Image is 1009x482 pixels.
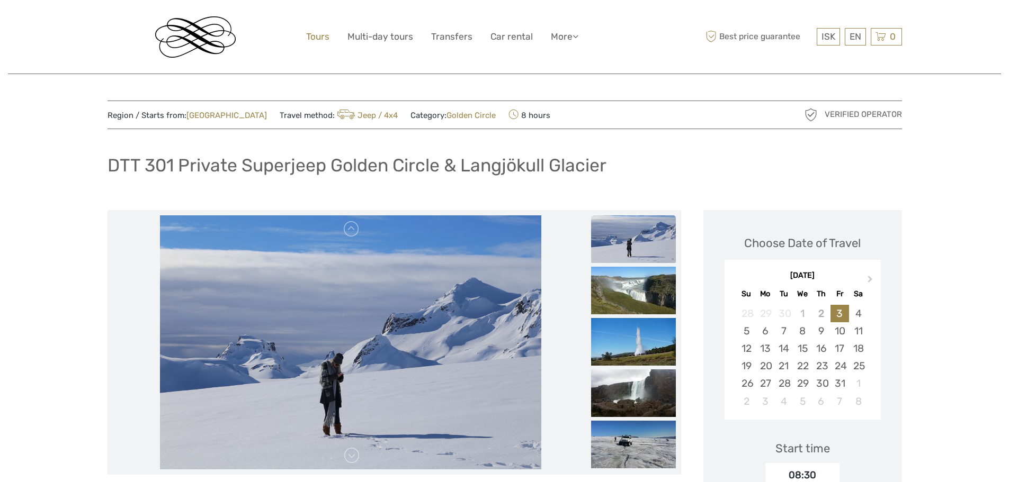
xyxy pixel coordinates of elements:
div: Choose Wednesday, October 8th, 2025 [793,322,811,340]
div: Choose Tuesday, October 21st, 2025 [774,357,793,375]
div: Choose Friday, November 7th, 2025 [831,393,849,410]
img: 7bd94ac04ee8435ba50d06e05892f7c3_slider_thumbnail.jpeg [591,421,676,468]
span: Verified Operator [825,109,902,120]
div: Choose Tuesday, October 7th, 2025 [774,322,793,340]
a: More [551,29,578,44]
div: Choose Friday, October 3rd, 2025 [831,305,849,322]
div: Choose Monday, October 20th, 2025 [756,357,774,375]
span: Best price guarantee [703,28,814,46]
div: Choose Tuesday, October 28th, 2025 [774,375,793,392]
div: Choose Monday, October 27th, 2025 [756,375,774,392]
div: Choose Date of Travel [744,235,861,251]
div: Choose Saturday, October 25th, 2025 [849,357,868,375]
div: Not available Tuesday, September 30th, 2025 [774,305,793,322]
div: Choose Saturday, October 4th, 2025 [849,305,868,322]
a: [GEOGRAPHIC_DATA] [186,111,267,120]
img: 15ce1e6725e8414b8b5ec22608dcce60_slider_thumbnail.jpeg [591,369,676,417]
div: Choose Wednesday, November 5th, 2025 [793,393,811,410]
div: Choose Sunday, October 5th, 2025 [737,322,756,340]
h1: DTT 301 Private Superjeep Golden Circle & Langjökull Glacier [108,154,606,176]
div: Choose Sunday, October 12th, 2025 [737,340,756,357]
div: EN [845,28,866,46]
div: Choose Tuesday, October 14th, 2025 [774,340,793,357]
a: Tours [306,29,329,44]
div: Sa [849,287,868,301]
div: Th [812,287,831,301]
div: Choose Saturday, November 8th, 2025 [849,393,868,410]
img: 4f9a02d380d24dc5ba325ffd35abd503_slider_thumbnail.jpeg [591,215,676,263]
span: Region / Starts from: [108,110,267,121]
a: Jeep / 4x4 [335,111,398,120]
div: Choose Sunday, November 2nd, 2025 [737,393,756,410]
a: Multi-day tours [347,29,413,44]
span: Travel method: [280,107,398,122]
div: Choose Friday, October 31st, 2025 [831,375,849,392]
a: Transfers [431,29,472,44]
span: 8 hours [508,107,550,122]
div: Not available Wednesday, October 1st, 2025 [793,305,811,322]
a: Golden Circle [447,111,496,120]
p: We're away right now. Please check back later! [15,19,120,27]
span: 0 [888,31,897,42]
div: Choose Friday, October 24th, 2025 [831,357,849,375]
div: We [793,287,811,301]
div: Choose Tuesday, November 4th, 2025 [774,393,793,410]
div: Not available Sunday, September 28th, 2025 [737,305,756,322]
div: Choose Thursday, October 23rd, 2025 [812,357,831,375]
div: Tu [774,287,793,301]
span: ISK [822,31,835,42]
div: Fr [831,287,849,301]
div: [DATE] [725,270,881,281]
div: Choose Thursday, October 30th, 2025 [812,375,831,392]
img: 8e09009fbfd346ccbe2a269e227af219_slider_thumbnail.jpeg [591,267,676,314]
img: Reykjavik Residence [155,16,236,58]
div: Choose Saturday, October 18th, 2025 [849,340,868,357]
div: Not available Thursday, October 2nd, 2025 [812,305,831,322]
div: Choose Wednesday, October 22nd, 2025 [793,357,811,375]
div: Su [737,287,756,301]
div: month 2025-10 [728,305,877,410]
div: Choose Thursday, October 9th, 2025 [812,322,831,340]
img: 4f9a02d380d24dc5ba325ffd35abd503_main_slider.jpeg [160,215,541,469]
div: Choose Saturday, October 11th, 2025 [849,322,868,340]
a: Car rental [490,29,533,44]
button: Next Month [863,273,880,290]
div: Choose Sunday, October 26th, 2025 [737,375,756,392]
div: Choose Thursday, October 16th, 2025 [812,340,831,357]
div: Choose Friday, October 10th, 2025 [831,322,849,340]
div: Choose Saturday, November 1st, 2025 [849,375,868,392]
div: Choose Thursday, November 6th, 2025 [812,393,831,410]
div: Not available Monday, September 29th, 2025 [756,305,774,322]
div: Choose Wednesday, October 29th, 2025 [793,375,811,392]
div: Start time [775,440,830,457]
img: fae1fd2e58be4250a4f6eba7da73c02b_slider_thumbnail.jpeg [591,318,676,366]
div: Choose Monday, October 13th, 2025 [756,340,774,357]
div: Choose Monday, October 6th, 2025 [756,322,774,340]
div: Choose Monday, November 3rd, 2025 [756,393,774,410]
button: Open LiveChat chat widget [122,16,135,29]
img: verified_operator_grey_128.png [802,106,819,123]
div: Mo [756,287,774,301]
div: Choose Sunday, October 19th, 2025 [737,357,756,375]
span: Category: [410,110,496,121]
div: Choose Wednesday, October 15th, 2025 [793,340,811,357]
div: Choose Friday, October 17th, 2025 [831,340,849,357]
